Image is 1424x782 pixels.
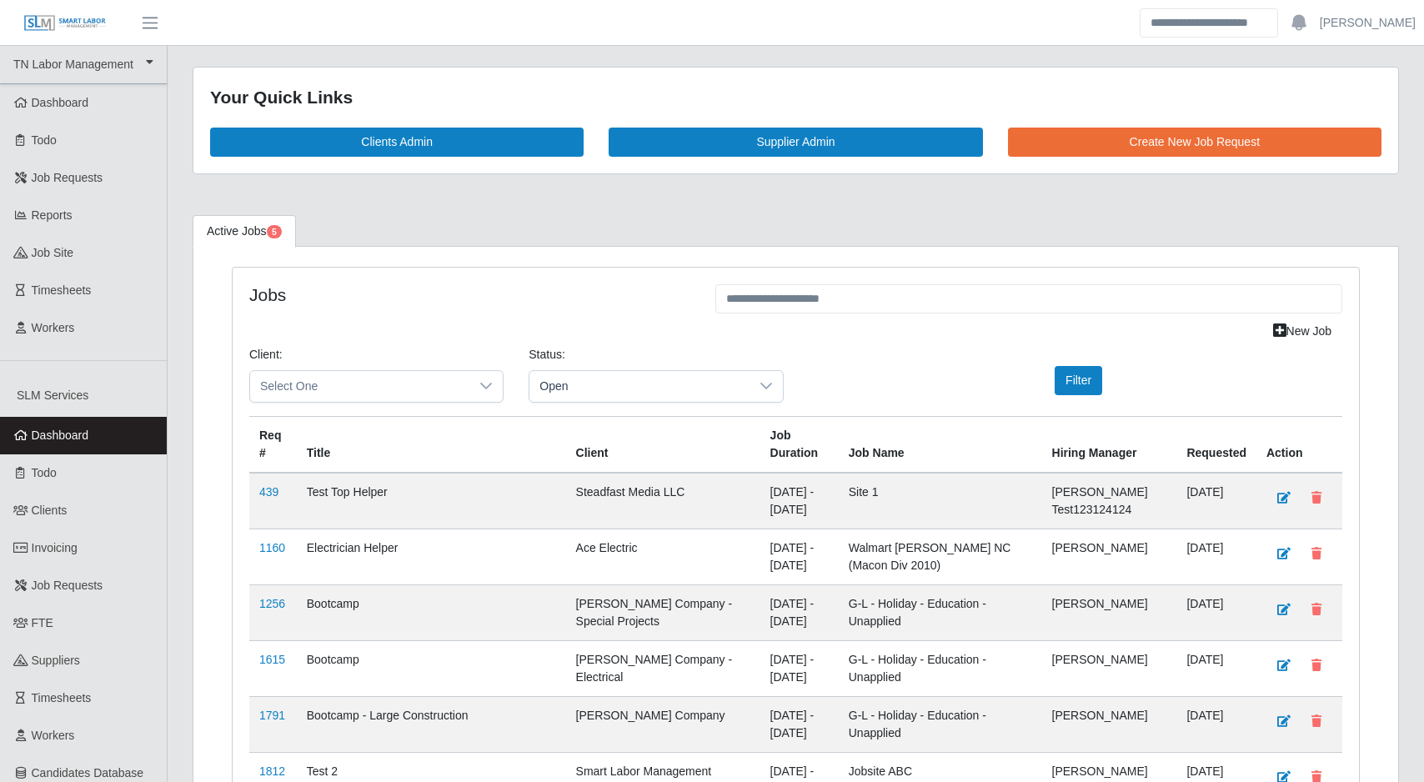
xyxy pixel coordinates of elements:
[259,709,285,722] a: 1791
[566,416,760,473] th: Client
[566,696,760,752] td: [PERSON_NAME] Company
[32,96,89,109] span: Dashboard
[839,473,1042,529] td: Site 1
[297,416,566,473] th: Title
[1176,640,1256,696] td: [DATE]
[760,416,839,473] th: Job Duration
[1256,416,1342,473] th: Action
[529,346,565,363] label: Status:
[249,416,297,473] th: Req #
[32,504,68,517] span: Clients
[259,485,278,499] a: 439
[839,529,1042,584] td: Walmart [PERSON_NAME] NC (Macon Div 2010)
[566,584,760,640] td: [PERSON_NAME] Company - Special Projects
[760,529,839,584] td: [DATE] - [DATE]
[259,541,285,554] a: 1160
[566,529,760,584] td: Ace Electric
[297,529,566,584] td: Electrician Helper
[1176,473,1256,529] td: [DATE]
[193,215,296,248] a: Active Jobs
[566,640,760,696] td: [PERSON_NAME] Company - Electrical
[1042,473,1177,529] td: [PERSON_NAME] Test123124124
[1042,529,1177,584] td: [PERSON_NAME]
[760,696,839,752] td: [DATE] - [DATE]
[1176,529,1256,584] td: [DATE]
[32,208,73,222] span: Reports
[210,128,584,157] a: Clients Admin
[760,584,839,640] td: [DATE] - [DATE]
[23,14,107,33] img: SLM Logo
[32,766,144,779] span: Candidates Database
[259,764,285,778] a: 1812
[32,654,80,667] span: Suppliers
[760,640,839,696] td: [DATE] - [DATE]
[32,429,89,442] span: Dashboard
[839,696,1042,752] td: G-L - Holiday - Education - Unapplied
[839,640,1042,696] td: G-L - Holiday - Education - Unapplied
[1176,696,1256,752] td: [DATE]
[32,171,103,184] span: Job Requests
[32,466,57,479] span: Todo
[259,653,285,666] a: 1615
[1320,14,1416,32] a: [PERSON_NAME]
[1042,584,1177,640] td: [PERSON_NAME]
[32,133,57,147] span: Todo
[267,225,282,238] span: Pending Jobs
[32,541,78,554] span: Invoicing
[32,691,92,704] span: Timesheets
[32,729,75,742] span: Workers
[1042,696,1177,752] td: [PERSON_NAME]
[249,346,283,363] label: Client:
[1140,8,1278,38] input: Search
[297,696,566,752] td: Bootcamp - Large Construction
[32,283,92,297] span: Timesheets
[839,416,1042,473] th: Job Name
[1055,366,1102,395] button: Filter
[1042,640,1177,696] td: [PERSON_NAME]
[609,128,982,157] a: Supplier Admin
[760,473,839,529] td: [DATE] - [DATE]
[32,616,53,629] span: FTE
[297,584,566,640] td: Bootcamp
[839,584,1042,640] td: G-L - Holiday - Education - Unapplied
[1262,317,1342,346] a: New Job
[32,321,75,334] span: Workers
[249,284,690,305] h4: Jobs
[1008,128,1381,157] a: Create New Job Request
[250,371,469,402] span: Select One
[529,371,749,402] span: Open
[32,579,103,592] span: Job Requests
[32,246,74,259] span: job site
[1042,416,1177,473] th: Hiring Manager
[17,388,88,402] span: SLM Services
[210,84,1381,111] div: Your Quick Links
[297,473,566,529] td: Test Top Helper
[1176,416,1256,473] th: Requested
[259,597,285,610] a: 1256
[1176,584,1256,640] td: [DATE]
[297,640,566,696] td: Bootcamp
[566,473,760,529] td: Steadfast Media LLC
